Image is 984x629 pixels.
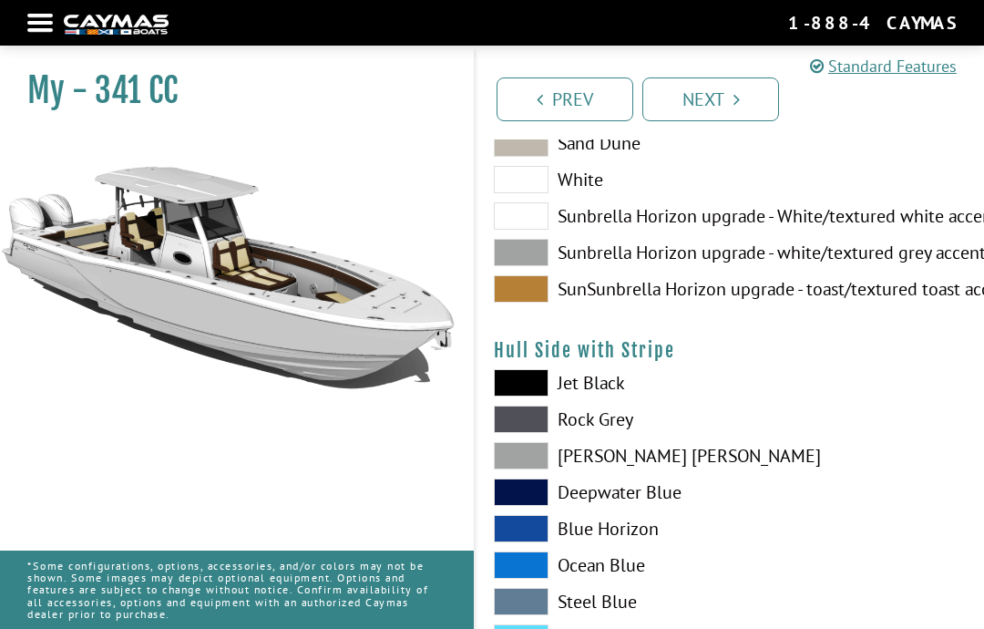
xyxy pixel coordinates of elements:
label: Sunbrella Horizon upgrade - White/textured white accent [494,202,712,230]
label: Sand Dune [494,129,712,157]
label: Jet Black [494,369,712,397]
a: Standard Features [810,54,957,78]
div: 1-888-4CAYMAS [788,11,957,35]
label: White [494,166,712,193]
h4: Hull Side with Stripe [494,339,966,362]
label: Steel Blue [494,588,712,615]
ul: Pagination [492,75,984,121]
h1: My - 341 CC [27,70,428,111]
a: Prev [497,77,633,121]
p: *Some configurations, options, accessories, and/or colors may not be shown. Some images may depic... [27,551,446,629]
label: SunSunbrella Horizon upgrade - toast/textured toast accent [494,275,712,303]
label: Blue Horizon [494,515,712,542]
label: Rock Grey [494,406,712,433]
a: Next [642,77,779,121]
label: [PERSON_NAME] [PERSON_NAME] [494,442,712,469]
label: Deepwater Blue [494,479,712,506]
label: Sunbrella Horizon upgrade - white/textured grey accent [494,239,712,266]
img: white-logo-c9c8dbefe5ff5ceceb0f0178aa75bf4bb51f6bca0971e226c86eb53dfe498488.png [64,15,169,34]
label: Ocean Blue [494,552,712,579]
